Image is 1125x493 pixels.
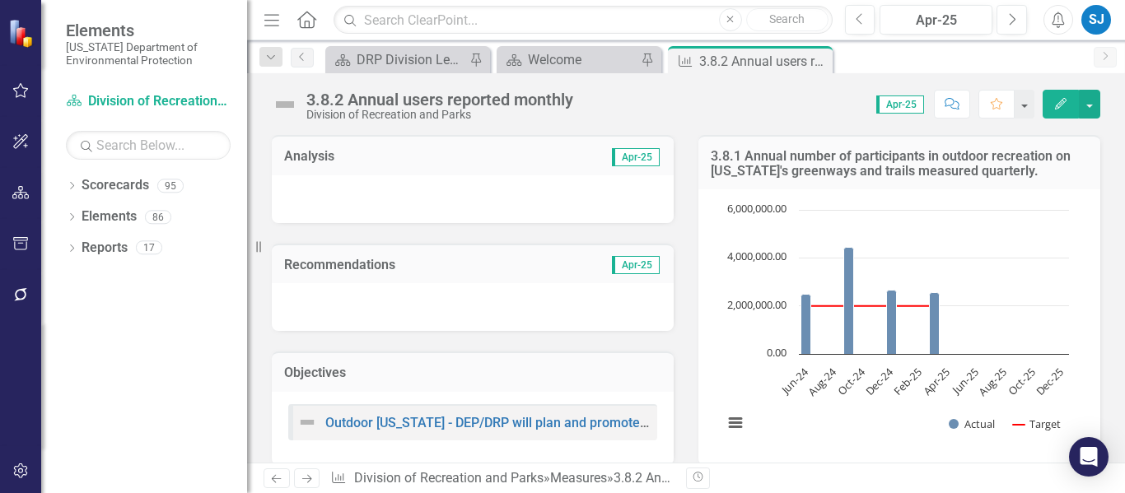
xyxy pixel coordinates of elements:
button: Show Target [1013,416,1062,431]
path: Jun-24, 2,474,093. Actual. [801,295,811,355]
text: Jun-25 [948,365,981,398]
div: » » [330,469,674,488]
div: 3.8.2 Annual users reported monthly [699,51,829,72]
text: 4,000,000.00 [727,249,787,263]
img: Not Defined [297,412,317,432]
text: Dec-25 [1033,365,1067,398]
path: Mar-25, 2,556,172. Actual. [930,293,940,355]
button: View chart menu, Chart [724,412,747,435]
div: 86 [145,210,171,224]
a: DRP Division Level Metrics [329,49,465,70]
span: Apr-25 [876,95,924,114]
text: Aug-25 [975,365,1010,399]
text: 6,000,000.00 [727,201,787,216]
div: 17 [136,241,162,255]
text: Dec-24 [862,365,897,399]
text: Jun-24 [777,365,811,398]
span: Apr-25 [612,256,660,274]
text: Aug-24 [805,365,839,399]
input: Search Below... [66,131,231,160]
div: Chart. Highcharts interactive chart. [715,202,1084,449]
span: Elements [66,21,231,40]
text: Feb-25 [890,365,924,398]
button: Search [746,8,829,31]
div: Apr-25 [885,11,987,30]
input: Search ClearPoint... [334,6,832,35]
a: Division of Recreation and Parks [66,92,231,111]
a: Reports [82,239,128,258]
h3: 3.8.1 Annual number of participants in outdoor recreation on [US_STATE]'s greenways and trails me... [711,149,1088,178]
small: [US_STATE] Department of Environmental Protection [66,40,231,67]
img: ClearPoint Strategy [8,19,37,48]
a: Welcome [501,49,637,70]
h3: Analysis [284,149,474,164]
span: Apr-25 [612,148,660,166]
div: 95 [157,179,184,193]
div: DRP Division Level Metrics [357,49,465,70]
text: 2,000,000.00 [727,297,787,312]
button: Show Actual [949,416,995,431]
a: Measures [550,470,607,486]
svg: Interactive chart [715,202,1077,449]
h3: Recommendations [284,258,545,272]
text: Oct-25 [1005,365,1038,398]
path: Sep-24, 4,435,802. Actual. [844,248,854,355]
img: Not Defined [272,91,298,118]
text: Oct-24 [834,365,868,398]
a: Division of Recreation and Parks [354,470,544,486]
text: 0.00 [767,345,787,360]
button: Apr-25 [880,5,992,35]
div: Open Intercom Messenger [1069,437,1109,477]
span: Search [769,12,805,26]
div: Division of Recreation and Parks [306,109,573,121]
a: Scorecards [82,176,149,195]
button: SJ [1081,5,1111,35]
div: Welcome [528,49,637,70]
text: Apr-25 [920,365,953,398]
a: Elements [82,207,137,226]
div: 3.8.2 Annual users reported monthly [306,91,573,109]
h3: Objectives [284,365,661,380]
path: Dec-24, 2,652,920. Actual. [887,291,897,355]
div: 3.8.2 Annual users reported monthly [614,470,824,486]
